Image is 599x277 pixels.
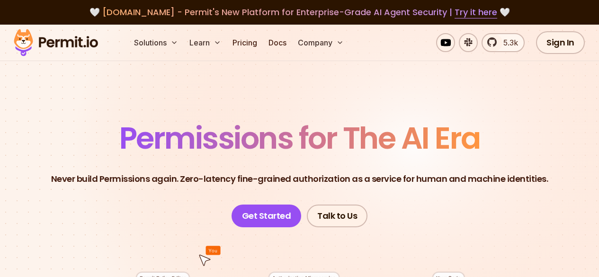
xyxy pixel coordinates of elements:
[498,37,518,48] span: 5.3k
[307,205,367,227] a: Talk to Us
[119,117,480,159] span: Permissions for The AI Era
[9,27,102,59] img: Permit logo
[455,6,497,18] a: Try it here
[482,33,525,52] a: 5.3k
[130,33,182,52] button: Solutions
[186,33,225,52] button: Learn
[23,6,576,19] div: 🤍 🤍
[51,172,548,186] p: Never build Permissions again. Zero-latency fine-grained authorization as a service for human and...
[229,33,261,52] a: Pricing
[232,205,302,227] a: Get Started
[265,33,290,52] a: Docs
[536,31,585,54] a: Sign In
[294,33,348,52] button: Company
[102,6,497,18] span: [DOMAIN_NAME] - Permit's New Platform for Enterprise-Grade AI Agent Security |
